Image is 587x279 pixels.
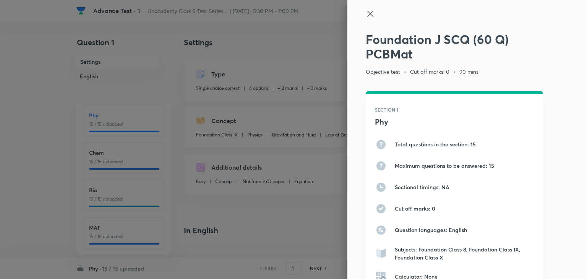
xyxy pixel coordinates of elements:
img: Maximum questions to be answered: 15 [375,160,387,172]
img: Question languages: English [375,224,387,236]
p: Maximum questions to be answered: 15 [395,162,494,170]
span: • [453,68,456,75]
p: Cut off marks: 0 [395,204,435,212]
h6: SECTION 1 [375,106,534,113]
img: Cut off marks: 0 [375,203,387,215]
span: • [404,68,406,75]
p: Objective test Cut off marks: 0 90 mins [366,68,543,76]
p: Question languages: English [395,226,467,234]
img: Subjects: Foundation Class 8, Foundation Class IX, Foundation Class X [375,247,387,260]
p: Subjects: Foundation Class 8, Foundation Class IX, Foundation Class X [395,245,534,261]
img: Sectional timings: NA [375,181,387,193]
p: Sectional timings: NA [395,183,449,191]
h4: Phy [375,116,534,128]
h2: Foundation J SCQ (60 Q) PCBMat [366,32,543,62]
p: Total questions in the section: 15 [395,140,476,148]
img: Total questions in the section: 15 [375,138,387,151]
